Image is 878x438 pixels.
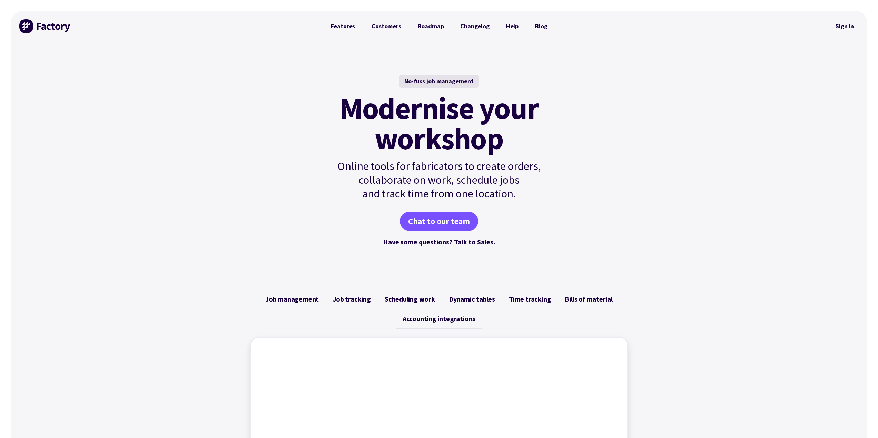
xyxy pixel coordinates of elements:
[323,159,556,201] p: Online tools for fabricators to create orders, collaborate on work, schedule jobs and track time ...
[323,19,364,33] a: Features
[509,295,551,303] span: Time tracking
[333,295,371,303] span: Job tracking
[323,19,556,33] nav: Primary Navigation
[383,237,495,246] a: Have some questions? Talk to Sales.
[265,295,319,303] span: Job management
[565,295,613,303] span: Bills of material
[403,315,475,323] span: Accounting integrations
[19,19,71,33] img: Factory
[339,93,539,154] mark: Modernise your workshop
[385,295,435,303] span: Scheduling work
[831,18,859,34] nav: Secondary Navigation
[399,75,479,88] div: No-fuss job management
[363,19,409,33] a: Customers
[400,212,478,231] a: Chat to our team
[410,19,452,33] a: Roadmap
[831,18,859,34] a: Sign in
[498,19,527,33] a: Help
[452,19,497,33] a: Changelog
[527,19,555,33] a: Blog
[449,295,495,303] span: Dynamic tables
